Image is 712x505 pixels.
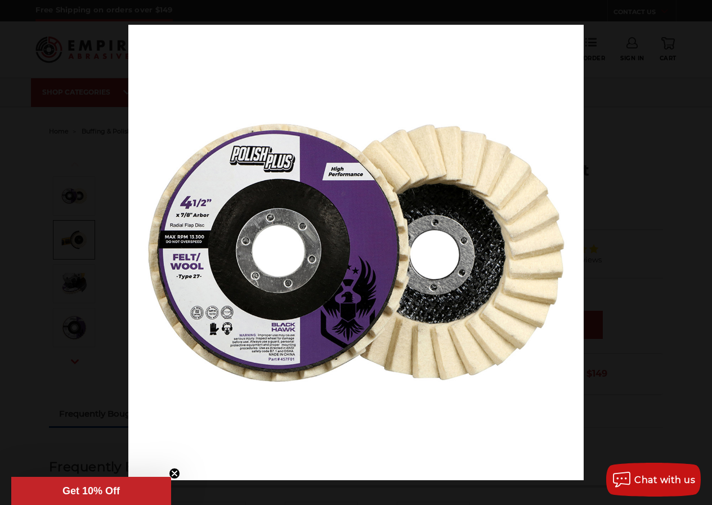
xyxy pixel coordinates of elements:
[606,463,701,497] button: Chat with us
[128,25,584,480] img: 4.5_Inch_Polishing_Flap_Disc__62337.1572891524.JPG
[634,475,695,485] span: Chat with us
[169,468,180,479] button: Close teaser
[62,485,120,497] span: Get 10% Off
[11,477,171,505] div: Get 10% OffClose teaser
